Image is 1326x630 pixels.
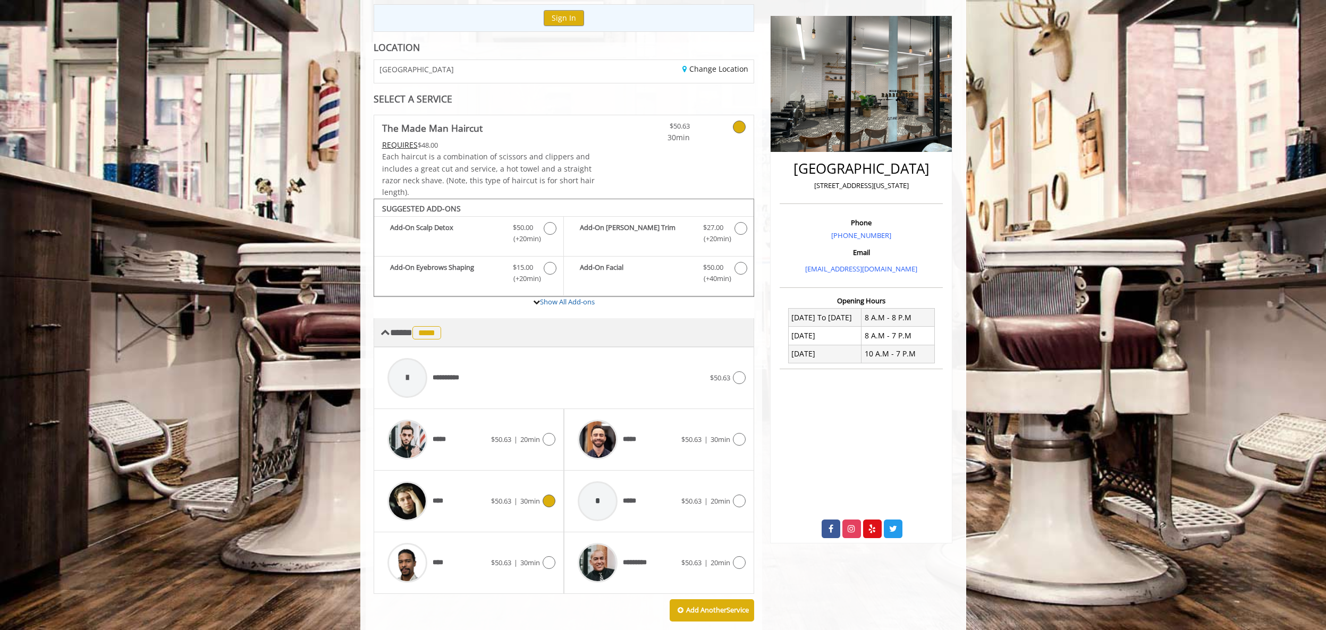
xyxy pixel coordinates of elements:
[782,161,940,176] h2: [GEOGRAPHIC_DATA]
[805,264,917,274] a: [EMAIL_ADDRESS][DOMAIN_NAME]
[681,496,702,506] span: $50.63
[513,222,533,233] span: $50.00
[382,203,461,214] b: SUGGESTED ADD-ONS
[569,222,748,247] label: Add-On Beard Trim
[390,262,502,284] b: Add-On Eyebrows Shaping
[520,496,540,506] span: 30min
[491,496,511,506] span: $50.63
[382,139,596,151] div: $48.00
[379,222,558,247] label: Add-On Scalp Detox
[507,273,538,284] span: (+20min )
[540,297,595,307] a: Show All Add-ons
[697,233,729,244] span: (+20min )
[704,435,708,444] span: |
[710,373,730,382] span: $50.63
[580,262,692,284] b: Add-On Facial
[703,222,723,233] span: $27.00
[681,435,702,444] span: $50.63
[670,599,754,622] button: Add AnotherService
[569,262,748,287] label: Add-On Facial
[686,605,749,615] b: Add Another Service
[374,41,420,54] b: LOCATION
[704,558,708,567] span: |
[491,558,511,567] span: $50.63
[390,222,502,244] b: Add-On Scalp Detox
[627,115,690,143] a: $50.63
[520,435,540,444] span: 20min
[514,558,518,567] span: |
[831,231,891,240] a: [PHONE_NUMBER]
[697,273,729,284] span: (+40min )
[374,199,755,297] div: The Made Man Haircut Add-onS
[711,435,730,444] span: 30min
[544,10,584,25] button: Sign In
[703,262,723,273] span: $50.00
[782,180,940,191] p: [STREET_ADDRESS][US_STATE]
[382,151,595,197] span: Each haircut is a combination of scissors and clippers and includes a great cut and service, a ho...
[682,64,748,74] a: Change Location
[374,94,755,104] div: SELECT A SERVICE
[513,262,533,273] span: $15.00
[788,345,862,363] td: [DATE]
[862,327,935,345] td: 8 A.M - 7 P.M
[711,496,730,506] span: 20min
[780,297,943,304] h3: Opening Hours
[379,65,454,73] span: [GEOGRAPHIC_DATA]
[788,327,862,345] td: [DATE]
[681,558,702,567] span: $50.63
[788,309,862,327] td: [DATE] To [DATE]
[782,249,940,256] h3: Email
[862,345,935,363] td: 10 A.M - 7 P.M
[507,233,538,244] span: (+20min )
[627,132,690,143] span: 30min
[711,558,730,567] span: 20min
[580,222,692,244] b: Add-On [PERSON_NAME] Trim
[491,435,511,444] span: $50.63
[862,309,935,327] td: 8 A.M - 8 P.M
[379,262,558,287] label: Add-On Eyebrows Shaping
[704,496,708,506] span: |
[514,496,518,506] span: |
[782,219,940,226] h3: Phone
[382,140,418,150] span: This service needs some Advance to be paid before we block your appointment
[514,435,518,444] span: |
[382,121,483,135] b: The Made Man Haircut
[520,558,540,567] span: 30min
